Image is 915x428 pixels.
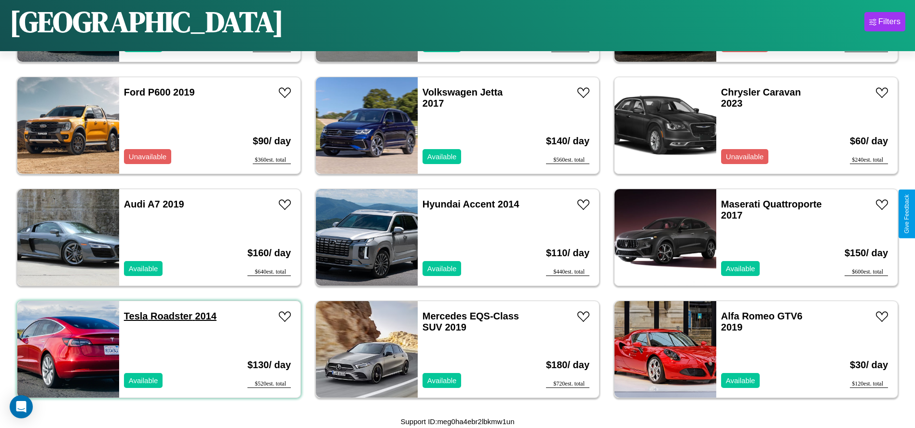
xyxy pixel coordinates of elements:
[401,415,515,428] p: Support ID: meg0ha4ebr2lbkmw1un
[726,262,755,275] p: Available
[253,156,291,164] div: $ 360 est. total
[247,238,291,268] h3: $ 160 / day
[124,87,195,97] a: Ford P600 2019
[129,262,158,275] p: Available
[423,199,519,209] a: Hyundai Accent 2014
[546,350,589,380] h3: $ 180 / day
[546,380,589,388] div: $ 720 est. total
[247,350,291,380] h3: $ 130 / day
[864,12,905,31] button: Filters
[423,311,519,332] a: Mercedes EQS-Class SUV 2019
[850,350,888,380] h3: $ 30 / day
[253,126,291,156] h3: $ 90 / day
[423,87,503,109] a: Volkswagen Jetta 2017
[850,380,888,388] div: $ 120 est. total
[10,395,33,418] div: Open Intercom Messenger
[721,199,822,221] a: Maserati Quattroporte 2017
[129,150,166,163] p: Unavailable
[850,126,888,156] h3: $ 60 / day
[427,262,457,275] p: Available
[546,156,589,164] div: $ 560 est. total
[726,150,764,163] p: Unavailable
[124,199,184,209] a: Audi A7 2019
[721,311,803,332] a: Alfa Romeo GTV6 2019
[247,268,291,276] div: $ 640 est. total
[726,374,755,387] p: Available
[247,380,291,388] div: $ 520 est. total
[427,374,457,387] p: Available
[546,238,589,268] h3: $ 110 / day
[845,238,888,268] h3: $ 150 / day
[10,2,284,41] h1: [GEOGRAPHIC_DATA]
[546,126,589,156] h3: $ 140 / day
[845,268,888,276] div: $ 600 est. total
[427,150,457,163] p: Available
[129,374,158,387] p: Available
[850,156,888,164] div: $ 240 est. total
[721,87,801,109] a: Chrysler Caravan 2023
[124,311,217,321] a: Tesla Roadster 2014
[903,194,910,234] div: Give Feedback
[546,268,589,276] div: $ 440 est. total
[878,17,901,27] div: Filters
